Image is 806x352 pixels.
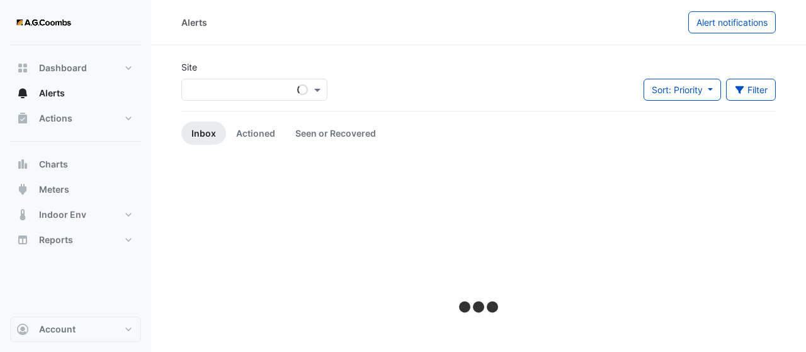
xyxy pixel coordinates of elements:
button: Account [10,317,141,342]
a: Seen or Recovered [285,122,386,145]
app-icon: Dashboard [16,62,29,74]
app-icon: Actions [16,112,29,125]
div: Alerts [181,16,207,29]
button: Filter [726,79,776,101]
a: Inbox [181,122,226,145]
span: Meters [39,183,69,196]
span: Account [39,323,76,336]
span: Sort: Priority [652,84,703,95]
button: Dashboard [10,55,141,81]
button: Indoor Env [10,202,141,227]
span: Alert notifications [696,17,768,28]
span: Actions [39,112,72,125]
button: Alerts [10,81,141,106]
app-icon: Charts [16,158,29,171]
span: Reports [39,234,73,246]
app-icon: Alerts [16,87,29,99]
span: Indoor Env [39,208,86,221]
button: Alert notifications [688,11,776,33]
button: Reports [10,227,141,253]
button: Actions [10,106,141,131]
app-icon: Meters [16,183,29,196]
span: Charts [39,158,68,171]
button: Meters [10,177,141,202]
span: Alerts [39,87,65,99]
button: Sort: Priority [644,79,721,101]
a: Actioned [226,122,285,145]
button: Charts [10,152,141,177]
img: Company Logo [15,10,72,35]
app-icon: Reports [16,234,29,246]
span: Dashboard [39,62,87,74]
label: Site [181,60,197,74]
app-icon: Indoor Env [16,208,29,221]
